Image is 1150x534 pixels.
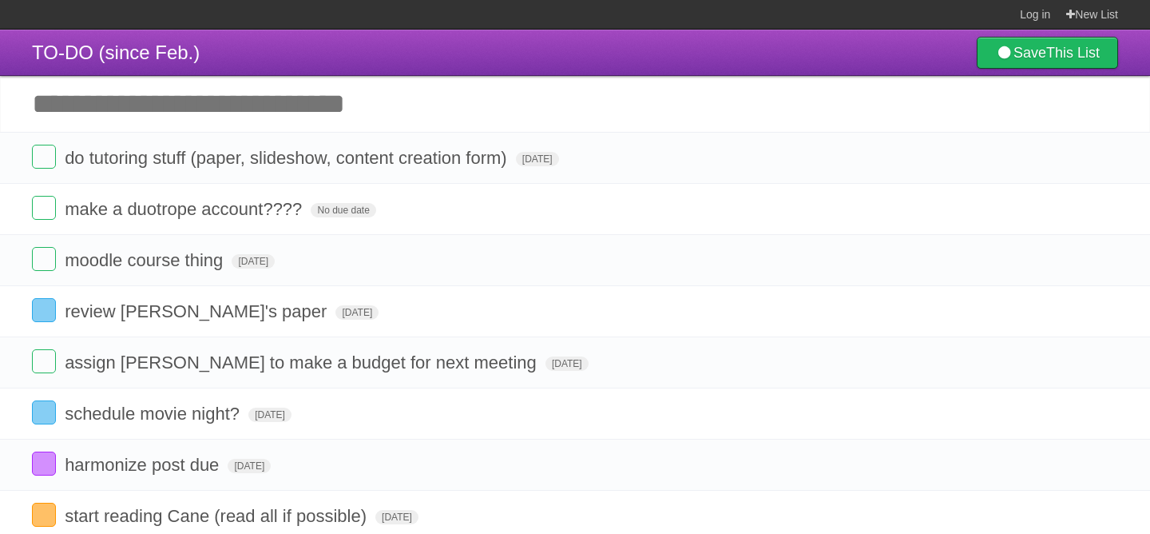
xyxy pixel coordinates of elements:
label: Done [32,145,56,169]
span: [DATE] [516,152,559,166]
span: do tutoring stuff (paper, slideshow, content creation form) [65,148,511,168]
label: Done [32,298,56,322]
label: Done [32,247,56,271]
span: [DATE] [375,510,418,524]
span: start reading Cane (read all if possible) [65,506,371,526]
span: make a duotrope account???? [65,199,306,219]
span: [DATE] [545,357,589,371]
span: [DATE] [248,408,291,422]
span: No due date [311,203,375,217]
span: harmonize post due [65,455,223,475]
label: Done [32,196,56,220]
span: [DATE] [232,254,275,269]
span: review [PERSON_NAME]'s paper [65,301,331,321]
label: Done [32,503,56,527]
span: assign [PERSON_NAME] to make a budget for next meeting [65,353,541,373]
span: TO-DO (since Feb.) [32,42,200,63]
span: [DATE] [335,305,379,320]
span: [DATE] [228,459,271,473]
b: This List [1046,45,1100,61]
label: Done [32,400,56,424]
a: SaveThis List [977,37,1118,69]
label: Done [32,349,56,373]
span: schedule movie night? [65,404,244,424]
label: Done [32,452,56,476]
span: moodle course thing [65,250,227,270]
